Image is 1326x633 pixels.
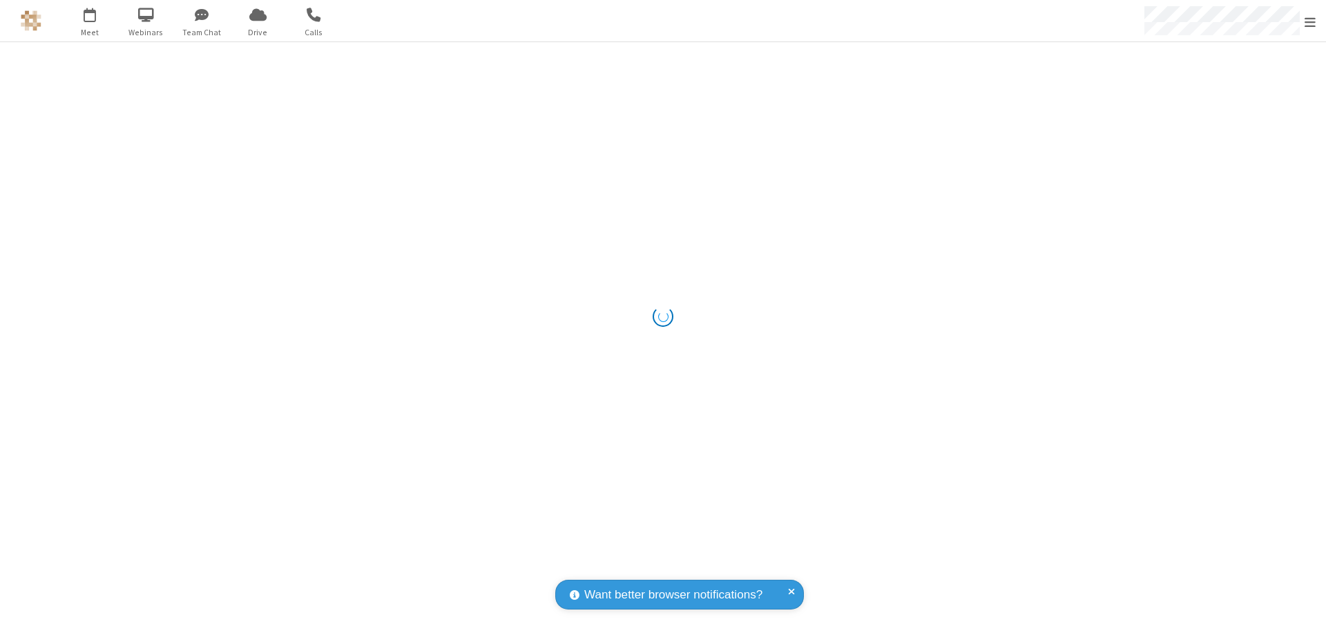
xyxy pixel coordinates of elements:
[120,26,172,39] span: Webinars
[64,26,116,39] span: Meet
[232,26,284,39] span: Drive
[584,586,762,604] span: Want better browser notifications?
[21,10,41,31] img: QA Selenium DO NOT DELETE OR CHANGE
[288,26,340,39] span: Calls
[176,26,228,39] span: Team Chat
